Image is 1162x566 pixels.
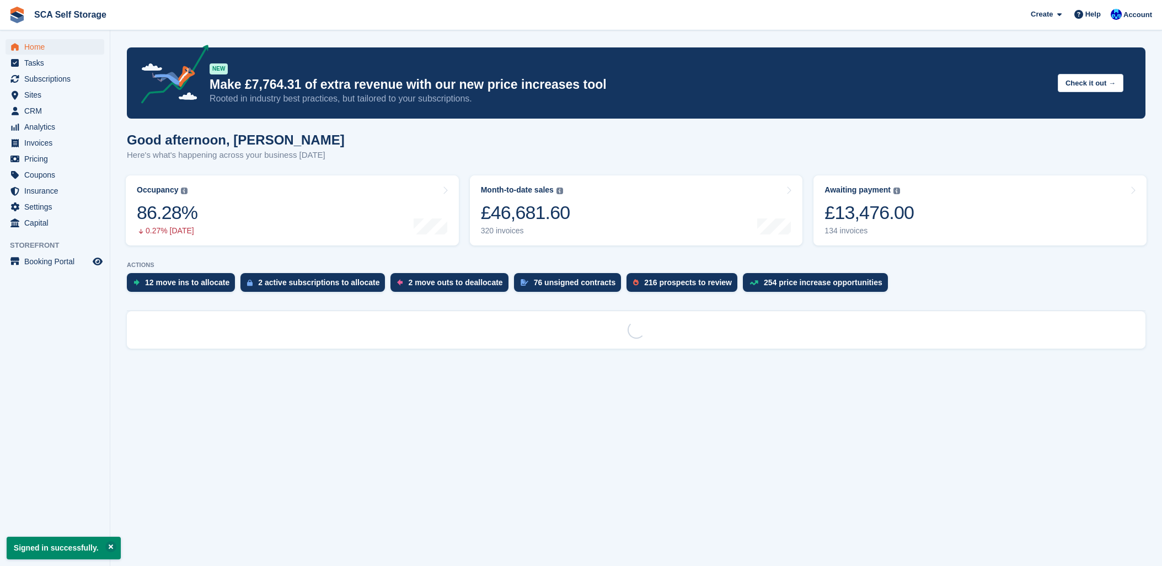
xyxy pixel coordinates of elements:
a: menu [6,135,104,151]
span: Settings [24,199,90,215]
a: 76 unsigned contracts [514,273,627,297]
div: 2 move outs to deallocate [408,278,502,287]
img: icon-info-grey-7440780725fd019a000dd9b08b2336e03edf1995a4989e88bcd33f0948082b44.svg [556,188,563,194]
a: menu [6,87,104,103]
img: move_ins_to_allocate_icon-fdf77a2bb77ea45bf5b3d319d69a93e2d87916cf1d5bf7949dd705db3b84f3ca.svg [133,279,140,286]
a: menu [6,39,104,55]
p: Signed in successfully. [7,537,121,559]
div: 134 invoices [824,226,914,236]
p: ACTIONS [127,261,1145,269]
span: Storefront [10,240,110,251]
a: menu [6,103,104,119]
a: Awaiting payment £13,476.00 134 invoices [813,175,1147,245]
span: Home [24,39,90,55]
span: Pricing [24,151,90,167]
p: Rooted in industry best practices, but tailored to your subscriptions. [210,93,1049,105]
div: Month-to-date sales [481,185,554,195]
div: 0.27% [DATE] [137,226,197,236]
a: Preview store [91,255,104,268]
div: Awaiting payment [824,185,891,195]
img: price-adjustments-announcement-icon-8257ccfd72463d97f412b2fc003d46551f7dbcb40ab6d574587a9cd5c0d94... [132,45,209,108]
img: price_increase_opportunities-93ffe204e8149a01c8c9dc8f82e8f89637d9d84a8eef4429ea346261dce0b2c0.svg [749,280,758,285]
div: 12 move ins to allocate [145,278,229,287]
img: contract_signature_icon-13c848040528278c33f63329250d36e43548de30e8caae1d1a13099fd9432cc5.svg [521,279,528,286]
div: 320 invoices [481,226,570,236]
h1: Good afternoon, [PERSON_NAME] [127,132,345,147]
div: 86.28% [137,201,197,224]
div: £13,476.00 [824,201,914,224]
a: SCA Self Storage [30,6,111,24]
img: active_subscription_to_allocate_icon-d502201f5373d7db506a760aba3b589e785aa758c864c3986d89f69b8ff3... [247,279,253,286]
span: Analytics [24,119,90,135]
div: Occupancy [137,185,178,195]
span: Invoices [24,135,90,151]
a: menu [6,55,104,71]
span: Coupons [24,167,90,183]
span: Tasks [24,55,90,71]
img: Kelly Neesham [1111,9,1122,20]
p: Here's what's happening across your business [DATE] [127,149,345,162]
a: 2 active subscriptions to allocate [240,273,390,297]
a: menu [6,215,104,231]
a: 12 move ins to allocate [127,273,240,297]
a: menu [6,254,104,269]
a: menu [6,199,104,215]
a: 254 price increase opportunities [743,273,893,297]
a: menu [6,119,104,135]
a: menu [6,167,104,183]
img: stora-icon-8386f47178a22dfd0bd8f6a31ec36ba5ce8667c1dd55bd0f319d3a0aa187defe.svg [9,7,25,23]
span: CRM [24,103,90,119]
img: icon-info-grey-7440780725fd019a000dd9b08b2336e03edf1995a4989e88bcd33f0948082b44.svg [181,188,188,194]
a: Month-to-date sales £46,681.60 320 invoices [470,175,803,245]
span: Help [1085,9,1101,20]
a: menu [6,71,104,87]
p: Make £7,764.31 of extra revenue with our new price increases tool [210,77,1049,93]
span: Subscriptions [24,71,90,87]
span: Create [1031,9,1053,20]
div: 254 price increase opportunities [764,278,882,287]
span: Sites [24,87,90,103]
img: icon-info-grey-7440780725fd019a000dd9b08b2336e03edf1995a4989e88bcd33f0948082b44.svg [893,188,900,194]
span: Capital [24,215,90,231]
span: Booking Portal [24,254,90,269]
div: £46,681.60 [481,201,570,224]
a: 216 prospects to review [626,273,743,297]
a: menu [6,151,104,167]
div: 2 active subscriptions to allocate [258,278,379,287]
div: 76 unsigned contracts [534,278,616,287]
a: Occupancy 86.28% 0.27% [DATE] [126,175,459,245]
div: NEW [210,63,228,74]
button: Check it out → [1058,74,1123,92]
img: move_outs_to_deallocate_icon-f764333ba52eb49d3ac5e1228854f67142a1ed5810a6f6cc68b1a99e826820c5.svg [397,279,403,286]
div: 216 prospects to review [644,278,732,287]
a: 2 move outs to deallocate [390,273,513,297]
img: prospect-51fa495bee0391a8d652442698ab0144808aea92771e9ea1ae160a38d050c398.svg [633,279,639,286]
span: Insurance [24,183,90,199]
span: Account [1123,9,1152,20]
a: menu [6,183,104,199]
